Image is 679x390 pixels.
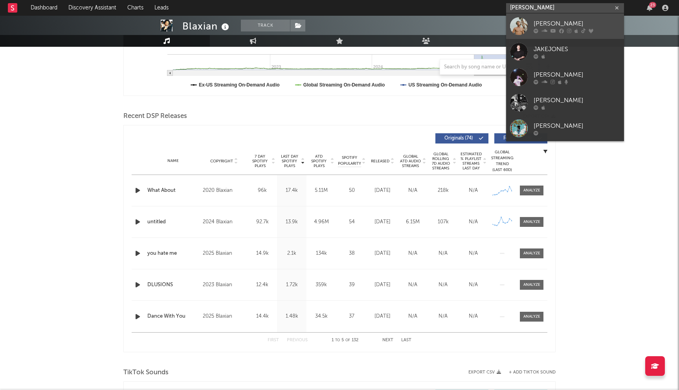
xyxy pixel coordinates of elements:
button: Last [401,338,411,342]
div: 50 [338,187,365,195]
span: ATD Spotify Plays [308,154,329,168]
a: [PERSON_NAME] [506,64,624,90]
div: 14.4k [250,313,275,320]
text: Ex-US Streaming On-Demand Audio [199,82,280,88]
span: Spotify Popularity [338,155,361,167]
div: [PERSON_NAME] [534,96,620,105]
div: [DATE] [369,218,396,226]
div: 13.9k [279,218,305,226]
div: 23 [649,2,656,8]
div: 1.48k [279,313,305,320]
a: JAKEJONES [506,39,624,64]
button: Previous [287,338,308,342]
div: Global Streaming Trend (Last 60D) [490,149,514,173]
div: N/A [460,250,486,258]
span: of [345,338,350,342]
a: What About [147,187,199,195]
span: to [335,338,340,342]
div: 134k [308,250,334,258]
span: TikTok Sounds [123,368,169,377]
div: N/A [430,313,456,320]
span: Recent DSP Releases [123,112,187,121]
span: Originals ( 74 ) [440,136,477,141]
div: [DATE] [369,187,396,195]
div: 6.15M [400,218,426,226]
span: Global Rolling 7D Audio Streams [430,152,451,171]
div: 96k [250,187,275,195]
button: + Add TikTok Sound [509,370,556,375]
div: [PERSON_NAME] [534,19,620,28]
button: Export CSV [468,370,501,375]
span: Last Day Spotify Plays [279,154,300,168]
div: 107k [430,218,456,226]
div: JAKEJONES [534,44,620,54]
div: Blaxian [182,20,231,33]
a: [PERSON_NAME] [506,116,624,141]
div: 218k [430,187,456,195]
div: 359k [308,281,334,289]
div: N/A [460,187,486,195]
div: 38 [338,250,365,258]
span: 7 Day Spotify Plays [250,154,270,168]
div: 14.9k [250,250,275,258]
div: 1 5 132 [323,336,367,345]
button: 23 [647,5,652,11]
span: Global ATD Audio Streams [400,154,421,168]
span: Estimated % Playlist Streams Last Day [460,152,482,171]
div: N/A [400,187,426,195]
div: N/A [400,281,426,289]
div: N/A [460,313,486,320]
div: 17.4k [279,187,305,195]
div: N/A [430,250,456,258]
div: N/A [460,281,486,289]
div: 2025 Blaxian [203,312,246,321]
div: 39 [338,281,365,289]
button: First [268,338,279,342]
button: + Add TikTok Sound [501,370,556,375]
div: N/A [460,218,486,226]
button: Features(58) [494,133,547,143]
div: [PERSON_NAME] [534,121,620,131]
text: US Streaming On-Demand Audio [408,82,482,88]
a: [PERSON_NAME] [506,90,624,116]
input: Search for artists [506,3,624,13]
div: 2024 Blaxian [203,217,246,227]
div: 34.5k [308,313,334,320]
div: 37 [338,313,365,320]
a: DLUSIONS [147,281,199,289]
div: 2023 Blaxian [203,280,246,290]
span: Copyright [210,159,233,164]
span: Features ( 58 ) [499,136,536,141]
div: 2025 Blaxian [203,249,246,258]
div: N/A [400,313,426,320]
a: Dance With You [147,313,199,320]
div: 12.4k [250,281,275,289]
div: Name [147,158,199,164]
button: Originals(74) [435,133,488,143]
a: untitled [147,218,199,226]
a: [PERSON_NAME] [506,13,624,39]
button: Track [241,20,290,31]
div: [DATE] [369,281,396,289]
div: 4.96M [308,218,334,226]
button: Next [382,338,393,342]
span: Released [371,159,389,164]
text: Global Streaming On-Demand Audio [303,82,385,88]
a: you hate me [147,250,199,258]
div: 1.72k [279,281,305,289]
div: N/A [400,250,426,258]
div: N/A [430,281,456,289]
div: 2020 Blaxian [203,186,246,195]
div: [DATE] [369,250,396,258]
div: 5.11M [308,187,334,195]
div: 92.7k [250,218,275,226]
div: 2.1k [279,250,305,258]
input: Search by song name or URL [440,64,523,70]
div: [PERSON_NAME] [534,70,620,79]
div: [DATE] [369,313,396,320]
